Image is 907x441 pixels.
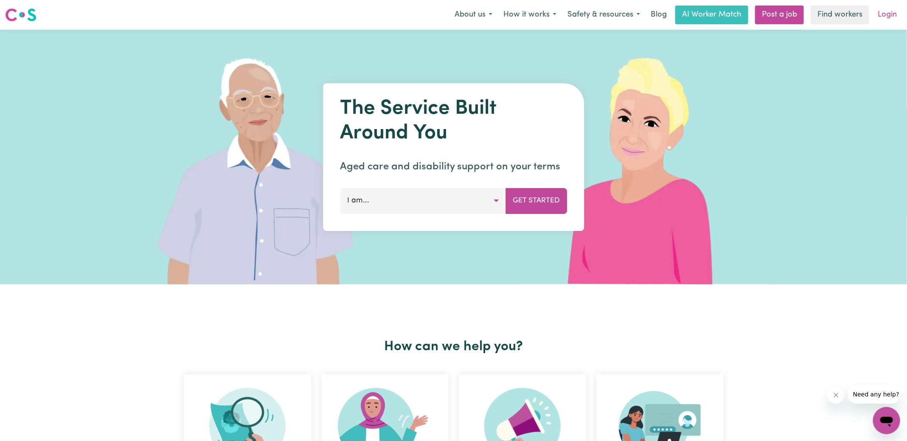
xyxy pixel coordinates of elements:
a: Blog [646,6,672,24]
button: Get Started [505,188,567,213]
iframe: Close message [828,387,845,404]
h2: How can we help you? [179,339,729,355]
p: Aged care and disability support on your terms [340,159,567,174]
button: Safety & resources [562,6,646,24]
a: Login [873,6,902,24]
iframe: Button to launch messaging window [873,407,900,434]
h1: The Service Built Around You [340,97,567,146]
a: Careseekers logo [5,5,37,25]
button: About us [449,6,498,24]
button: I am... [340,188,506,213]
a: AI Worker Match [675,6,748,24]
button: How it works [498,6,562,24]
a: Post a job [755,6,804,24]
iframe: Message from company [848,385,900,404]
img: Careseekers logo [5,7,37,22]
a: Find workers [811,6,869,24]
